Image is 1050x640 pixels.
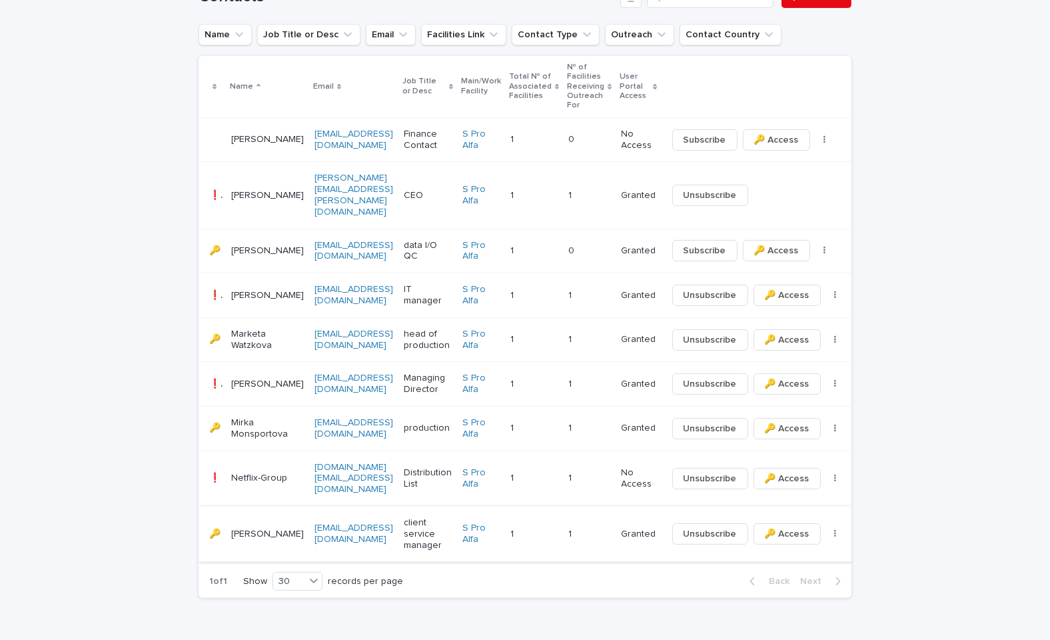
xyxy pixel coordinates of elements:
p: 1 [510,287,516,301]
button: Job Title or Desc [257,24,360,45]
button: Unsubscribe [672,418,748,439]
a: S Pro Alfa [462,417,500,440]
p: Job Title or Desc [402,74,446,99]
span: 🔑 Access [754,133,799,147]
button: Subscribe [672,240,738,261]
button: 🔑 Access [754,468,821,489]
p: 1 [568,376,574,390]
p: Granted [622,423,656,434]
button: Back [739,575,795,587]
button: 🔑 Access [754,329,821,351]
p: Finance Contact [404,129,452,151]
button: Subscribe [672,129,738,151]
span: 🔑 Access [765,472,809,485]
tr: ❗️🔑❗️🔑 [PERSON_NAME][PERSON_NAME][EMAIL_ADDRESS][PERSON_NAME][DOMAIN_NAME]CEOS Pro Alfa 11 11 Gra... [199,162,865,229]
p: Granted [622,190,656,201]
button: Name [199,24,252,45]
button: 🔑 Access [754,523,821,545]
a: S Pro Alfa [462,523,500,545]
p: 1 [568,331,574,345]
a: S Pro Alfa [462,329,500,351]
p: № of Facilities Receiving Outreach For [567,60,604,113]
p: 🔑 [209,243,223,257]
button: 🔑 Access [754,418,821,439]
a: [EMAIL_ADDRESS][DOMAIN_NAME] [314,418,393,439]
p: Granted [622,290,656,301]
p: Granted [622,529,656,540]
tr: 🔑🔑 Marketa Watzkova[EMAIL_ADDRESS][DOMAIN_NAME]head of productionS Pro Alfa 11 11 GrantedUnsubscr... [199,317,865,362]
a: [EMAIL_ADDRESS][DOMAIN_NAME] [314,241,393,261]
p: 1 [510,131,516,145]
p: records per page [328,576,403,587]
p: CEO [404,190,452,201]
p: Main/Work Facility [461,74,501,99]
button: Outreach [605,24,674,45]
p: data I/O QC [404,240,452,263]
button: Unsubscribe [672,285,748,306]
p: 🔑 [209,331,223,345]
p: [PERSON_NAME] [231,379,304,390]
a: [PERSON_NAME][EMAIL_ADDRESS][PERSON_NAME][DOMAIN_NAME] [314,173,393,216]
span: Unsubscribe [684,472,737,485]
button: Next [795,575,851,587]
span: 🔑 Access [765,377,809,391]
button: Contact Country [680,24,782,45]
a: S Pro Alfa [462,184,500,207]
button: Facilities Link [421,24,506,45]
button: Unsubscribe [672,185,748,206]
p: [PERSON_NAME] [231,134,304,145]
p: client service manager [404,517,452,551]
span: Unsubscribe [684,422,737,435]
button: Contact Type [512,24,600,45]
p: 1 of 1 [199,565,238,598]
p: Name [230,79,253,94]
span: 🔑 Access [765,289,809,302]
span: 🔑 Access [765,333,809,347]
p: 1 [510,470,516,484]
span: Unsubscribe [684,289,737,302]
span: Subscribe [684,244,726,257]
tr: ❗️🔑❗️🔑 [PERSON_NAME][EMAIL_ADDRESS][DOMAIN_NAME]IT managerS Pro Alfa 11 11 GrantedUnsubscribe🔑 Ac... [199,273,865,318]
tr: [PERSON_NAME][EMAIL_ADDRESS][DOMAIN_NAME]Finance ContactS Pro Alfa 11 00 No AccessSubscribe🔑 Access [199,117,865,162]
a: S Pro Alfa [462,129,500,151]
span: Subscribe [684,133,726,147]
p: 1 [510,376,516,390]
p: [PERSON_NAME] [231,190,304,201]
p: 1 [510,243,516,257]
p: Distribution List [404,467,452,490]
button: 🔑 Access [754,373,821,395]
p: Granted [622,245,656,257]
p: No Access [622,467,656,490]
p: IT manager [404,284,452,307]
a: S Pro Alfa [462,467,500,490]
span: Unsubscribe [684,189,737,202]
button: Unsubscribe [672,329,748,351]
tr: 🔑🔑 [PERSON_NAME][EMAIL_ADDRESS][DOMAIN_NAME]client service managerS Pro Alfa 11 11 GrantedUnsubsc... [199,506,865,561]
span: Back [761,577,789,586]
p: 0 [568,131,577,145]
button: Unsubscribe [672,468,748,489]
p: 1 [510,187,516,201]
span: Unsubscribe [684,377,737,391]
span: Unsubscribe [684,333,737,347]
a: [DOMAIN_NAME][EMAIL_ADDRESS][DOMAIN_NAME] [314,463,393,495]
p: Netflix-Group [231,473,304,484]
p: 1 [568,287,574,301]
a: [EMAIL_ADDRESS][DOMAIN_NAME] [314,373,393,394]
p: Show [243,576,267,587]
a: [EMAIL_ADDRESS][DOMAIN_NAME] [314,129,393,150]
p: Granted [622,379,656,390]
p: ❗️🔑 [209,287,223,301]
p: 1 [568,470,574,484]
button: Email [366,24,416,45]
p: Managing Director [404,373,452,395]
p: Marketa Watzkova [231,329,304,351]
div: 30 [273,575,305,589]
p: ❗️🔑 [209,376,223,390]
a: S Pro Alfa [462,373,500,395]
button: 🔑 Access [743,240,810,261]
button: 🔑 Access [743,129,810,151]
tr: 🔑🔑 [PERSON_NAME][EMAIL_ADDRESS][DOMAIN_NAME]data I/O QCS Pro Alfa 11 00 GrantedSubscribe🔑 Access [199,229,865,273]
a: [EMAIL_ADDRESS][DOMAIN_NAME] [314,523,393,544]
p: [PERSON_NAME] [231,245,304,257]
